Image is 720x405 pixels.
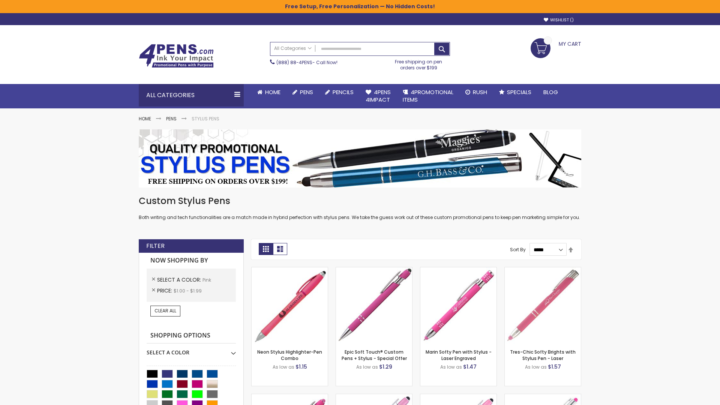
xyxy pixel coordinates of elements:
[505,394,581,400] a: Tres-Chic Softy with Stylus Top Pen - ColorJet-Pink
[146,242,165,250] strong: Filter
[257,349,322,361] a: Neon Stylus Highlighter-Pen Combo
[507,88,531,96] span: Specials
[360,84,397,108] a: 4Pens4impact
[463,363,477,370] span: $1.47
[440,364,462,370] span: As low as
[270,42,315,55] a: All Categories
[420,394,496,400] a: Ellipse Stylus Pen - ColorJet-Pink
[379,363,392,370] span: $1.29
[147,343,236,356] div: Select A Color
[420,267,496,273] a: Marin Softy Pen with Stylus - Laser Engraved-Pink
[356,364,378,370] span: As low as
[202,277,211,283] span: Pink
[397,84,459,108] a: 4PROMOTIONALITEMS
[139,195,581,221] div: Both writing and tech functionalities are a match made in hybrid perfection with stylus pens. We ...
[265,88,280,96] span: Home
[192,115,219,122] strong: Stylus Pens
[252,267,328,343] img: Neon Stylus Highlighter-Pen Combo-Pink
[510,246,526,253] label: Sort By
[548,363,561,370] span: $1.57
[150,306,180,316] a: Clear All
[537,84,564,100] a: Blog
[174,288,202,294] span: $1.00 - $1.99
[505,267,581,343] img: Tres-Chic Softy Brights with Stylus Pen - Laser-Pink
[493,84,537,100] a: Specials
[473,88,487,96] span: Rush
[295,363,307,370] span: $1.15
[505,267,581,273] a: Tres-Chic Softy Brights with Stylus Pen - Laser-Pink
[139,195,581,207] h1: Custom Stylus Pens
[342,349,407,361] a: Epic Soft Touch® Custom Pens + Stylus - Special Offer
[333,88,354,96] span: Pencils
[157,287,174,294] span: Price
[336,267,412,273] a: 4P-MS8B-Pink
[273,364,294,370] span: As low as
[544,17,574,23] a: Wishlist
[300,88,313,96] span: Pens
[510,349,576,361] a: Tres-Chic Softy Brights with Stylus Pen - Laser
[252,394,328,400] a: Ellipse Softy Brights with Stylus Pen - Laser-Pink
[366,88,391,103] span: 4Pens 4impact
[147,253,236,268] strong: Now Shopping by
[543,88,558,96] span: Blog
[157,276,202,283] span: Select A Color
[525,364,547,370] span: As low as
[276,59,337,66] span: - Call Now!
[139,44,214,68] img: 4Pens Custom Pens and Promotional Products
[251,84,286,100] a: Home
[154,307,176,314] span: Clear All
[139,129,581,187] img: Stylus Pens
[336,394,412,400] a: Ellipse Stylus Pen - LaserMax-Pink
[286,84,319,100] a: Pens
[459,84,493,100] a: Rush
[319,84,360,100] a: Pencils
[166,115,177,122] a: Pens
[252,267,328,273] a: Neon Stylus Highlighter-Pen Combo-Pink
[426,349,492,361] a: Marin Softy Pen with Stylus - Laser Engraved
[147,328,236,344] strong: Shopping Options
[403,88,453,103] span: 4PROMOTIONAL ITEMS
[259,243,273,255] strong: Grid
[274,45,312,51] span: All Categories
[336,267,412,343] img: 4P-MS8B-Pink
[139,115,151,122] a: Home
[387,56,450,71] div: Free shipping on pen orders over $199
[420,267,496,343] img: Marin Softy Pen with Stylus - Laser Engraved-Pink
[276,59,312,66] a: (888) 88-4PENS
[139,84,244,106] div: All Categories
